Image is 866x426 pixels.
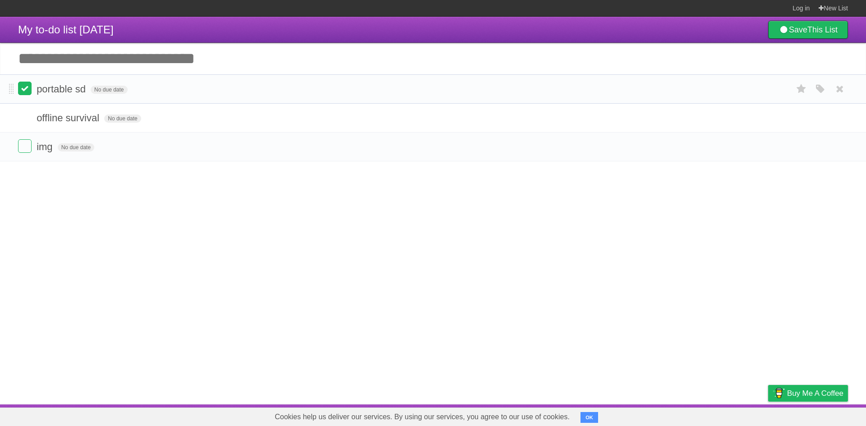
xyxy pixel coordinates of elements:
a: Suggest a feature [791,407,848,424]
b: This List [807,25,838,34]
span: Cookies help us deliver our services. By using our services, you agree to our use of cookies. [266,408,579,426]
button: OK [580,412,598,423]
span: img [37,141,55,152]
label: Done [18,82,32,95]
span: portable sd [37,83,88,95]
span: Buy me a coffee [787,385,843,401]
span: No due date [91,86,127,94]
a: Privacy [756,407,780,424]
a: Buy me a coffee [768,385,848,402]
label: Done [18,139,32,153]
img: Buy me a coffee [773,385,785,401]
label: Done [18,110,32,124]
span: My to-do list [DATE] [18,23,114,36]
a: Developers [678,407,714,424]
span: offline survival [37,112,101,124]
span: No due date [104,115,141,123]
a: About [648,407,667,424]
a: Terms [726,407,746,424]
a: SaveThis List [768,21,848,39]
span: No due date [58,143,94,151]
label: Star task [793,82,810,96]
